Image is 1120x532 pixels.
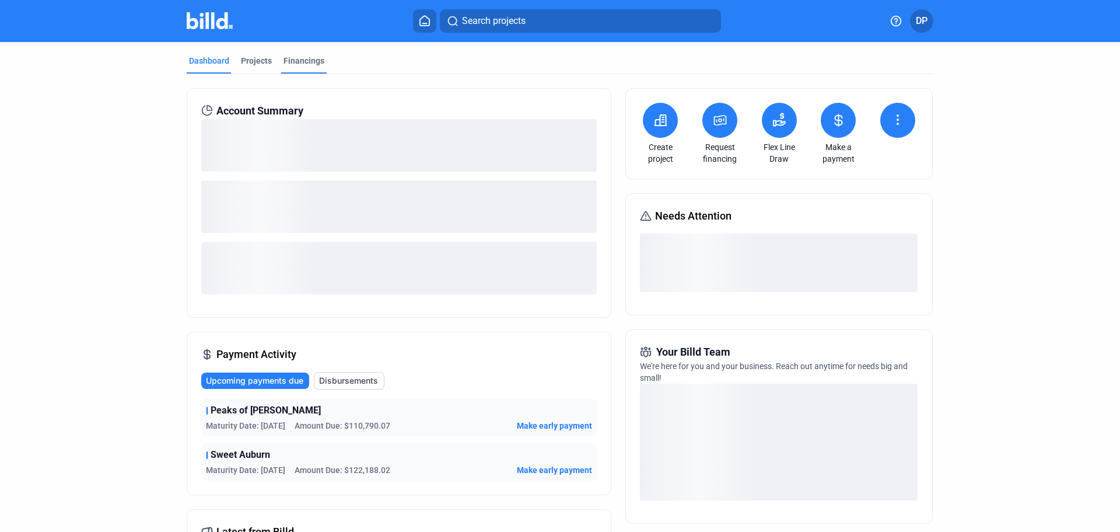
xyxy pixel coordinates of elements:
button: Disbursements [314,372,384,390]
div: Dashboard [189,55,229,67]
span: Account Summary [216,103,303,119]
div: Projects [241,55,272,67]
span: Search projects [462,14,526,28]
button: Make early payment [517,464,592,476]
span: Payment Activity [216,346,296,363]
button: DP [910,9,933,33]
a: Flex Line Draw [759,141,800,165]
div: loading [201,242,597,294]
span: Upcoming payments due [206,375,303,387]
img: Billd Company Logo [187,12,233,29]
button: Make early payment [517,420,592,432]
span: Peaks of [PERSON_NAME] [211,404,321,418]
span: Maturity Date: [DATE] [206,420,285,432]
span: Amount Due: $110,790.07 [295,420,390,432]
span: Disbursements [319,375,378,387]
div: loading [640,234,918,292]
span: Amount Due: $122,188.02 [295,464,390,476]
div: Financings [283,55,324,67]
div: loading [640,384,918,500]
span: Your Billd Team [656,344,730,360]
div: loading [201,119,597,172]
span: Sweet Auburn [211,448,270,462]
span: Needs Attention [655,208,731,224]
a: Create project [640,141,681,165]
button: Upcoming payments due [201,373,309,389]
span: DP [916,14,928,28]
span: Maturity Date: [DATE] [206,464,285,476]
span: We're here for you and your business. Reach out anytime for needs big and small! [640,361,908,383]
a: Make a payment [818,141,859,165]
button: Search projects [440,9,721,33]
a: Request financing [699,141,740,165]
div: loading [201,180,597,233]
